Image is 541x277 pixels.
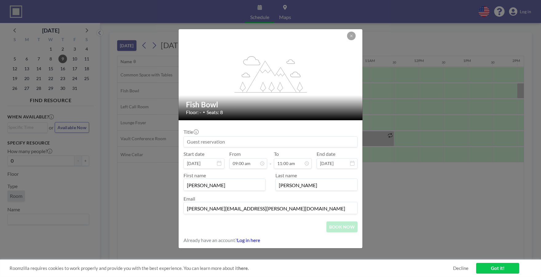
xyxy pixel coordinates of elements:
[235,56,307,92] g: flex-grow: 1.2;
[207,109,223,115] span: Seats: 8
[184,129,198,135] label: Title
[453,265,468,271] a: Decline
[326,221,357,232] button: BOOK NOW
[184,180,265,190] input: First name
[184,196,195,202] label: Email
[186,109,201,115] span: Floor: -
[10,265,453,271] span: Roomzilla requires cookies to work properly and provide you with the best experience. You can lea...
[276,180,357,190] input: Last name
[274,151,279,157] label: To
[184,203,357,214] input: Email
[476,263,519,274] a: Got it!
[184,237,237,243] span: Already have an account?
[275,172,297,178] label: Last name
[237,237,260,243] a: Log in here
[229,151,241,157] label: From
[184,172,206,178] label: First name
[317,151,335,157] label: End date
[184,151,204,157] label: Start date
[238,265,249,271] a: here.
[186,100,356,109] h2: Fish Bowl
[184,137,357,147] input: Guest reservation
[270,153,271,167] span: -
[203,110,205,114] span: •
